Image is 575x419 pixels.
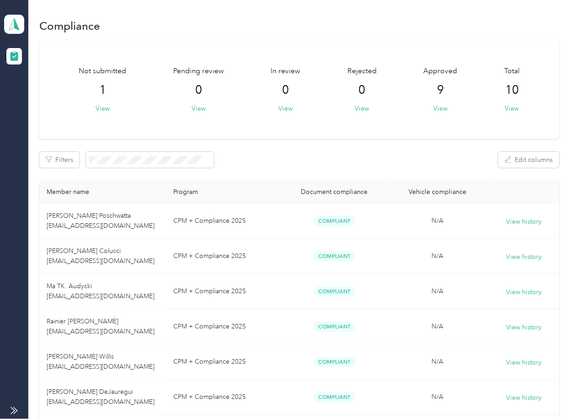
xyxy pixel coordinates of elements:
span: N/A [431,217,443,225]
span: 0 [195,83,202,97]
span: 0 [359,83,366,97]
span: [PERSON_NAME] Poschwatta [EMAIL_ADDRESS][DOMAIN_NAME] [47,212,154,230]
span: Not submitted [79,66,127,77]
button: View [96,104,110,113]
h1: Compliance [39,21,100,31]
span: 1 [99,83,106,97]
button: View history [506,322,542,333]
button: View history [506,358,542,368]
span: Compliant [314,357,356,367]
span: N/A [431,358,443,365]
td: CPM + Compliance 2025 [166,274,283,309]
th: Program [166,181,283,204]
span: 10 [505,83,519,97]
button: View [355,104,369,113]
button: View [192,104,206,113]
td: CPM + Compliance 2025 [166,204,283,239]
span: Rejected [347,66,377,77]
td: CPM + Compliance 2025 [166,380,283,415]
div: Vehicle compliance [393,188,481,196]
th: Member name [39,181,166,204]
span: Compliant [314,216,356,226]
span: Rainier [PERSON_NAME] [EMAIL_ADDRESS][DOMAIN_NAME] [47,317,154,335]
span: [PERSON_NAME] DeJauregui [EMAIL_ADDRESS][DOMAIN_NAME] [47,388,154,406]
span: In review [271,66,301,77]
span: N/A [431,287,443,295]
button: View history [506,252,542,262]
span: N/A [431,252,443,260]
span: Compliant [314,286,356,297]
span: 0 [282,83,289,97]
button: View [433,104,447,113]
td: CPM + Compliance 2025 [166,239,283,274]
button: View history [506,217,542,227]
span: 9 [437,83,444,97]
button: View history [506,287,542,297]
span: Compliant [314,251,356,262]
span: Pending review [173,66,224,77]
button: View [505,104,519,113]
span: Compliant [314,322,356,332]
span: [PERSON_NAME] Colucci [EMAIL_ADDRESS][DOMAIN_NAME] [47,247,154,265]
span: Total [504,66,520,77]
button: Edit columns [498,152,559,168]
td: CPM + Compliance 2025 [166,344,283,380]
span: N/A [431,322,443,330]
td: CPM + Compliance 2025 [166,309,283,344]
span: Approved [424,66,458,77]
span: Compliant [314,392,356,403]
span: Ma TK. Audycki [EMAIL_ADDRESS][DOMAIN_NAME] [47,282,154,300]
iframe: Everlance-gr Chat Button Frame [524,368,575,419]
button: Filters [39,152,80,168]
span: N/A [431,393,443,401]
button: View history [506,393,542,403]
div: Document compliance [290,188,378,196]
button: View [279,104,293,113]
span: [PERSON_NAME] Willis [EMAIL_ADDRESS][DOMAIN_NAME] [47,353,154,371]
